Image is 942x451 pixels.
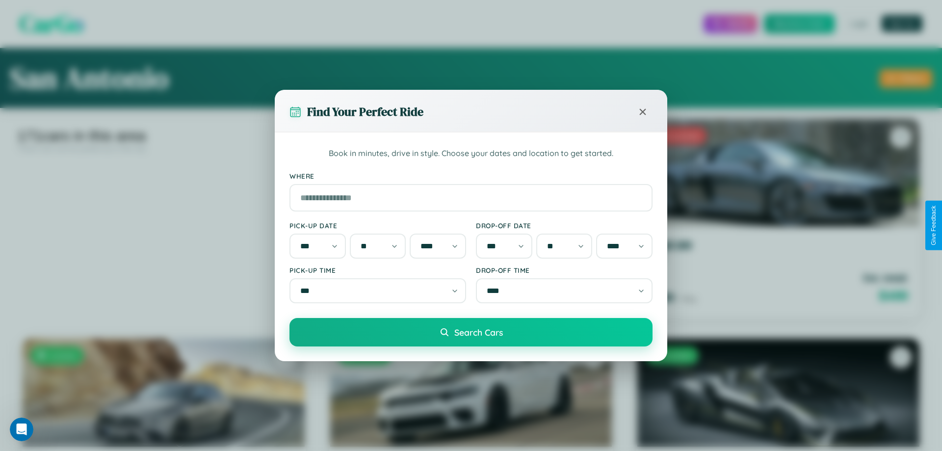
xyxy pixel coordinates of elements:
[289,318,653,346] button: Search Cars
[307,104,423,120] h3: Find Your Perfect Ride
[476,221,653,230] label: Drop-off Date
[289,172,653,180] label: Where
[289,221,466,230] label: Pick-up Date
[476,266,653,274] label: Drop-off Time
[289,147,653,160] p: Book in minutes, drive in style. Choose your dates and location to get started.
[289,266,466,274] label: Pick-up Time
[454,327,503,338] span: Search Cars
